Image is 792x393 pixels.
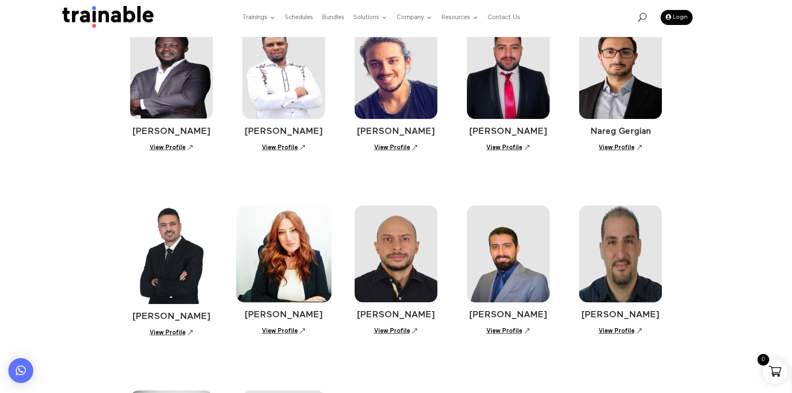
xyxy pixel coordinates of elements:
span: [PERSON_NAME] [357,127,435,136]
a: Schedules [285,1,313,34]
a: Contact Us [488,1,520,34]
a: View Profile [145,140,198,155]
span: 0 [757,354,769,366]
a: View Profile [370,140,422,155]
img: Precious duru [242,22,326,119]
a: View Profile [594,324,647,338]
span: [PERSON_NAME] [357,310,435,319]
img: Narek Gergian [579,22,662,119]
a: View Profile [145,326,198,340]
a: View Profile [482,324,535,338]
img: Popoola Ololade [130,22,213,119]
img: Manuel Vartanian [579,205,662,302]
a: View Profile [257,324,310,338]
span: [PERSON_NAME] [244,127,323,136]
a: Trainings [242,1,276,34]
span: [PERSON_NAME] [581,310,660,319]
a: Solutions [353,1,387,34]
a: Login [661,10,693,25]
img: Ramzi Aynati [355,205,438,302]
img: Michel Asmar [355,22,438,119]
span: [PERSON_NAME] [469,127,548,136]
span: [PERSON_NAME] [469,310,548,319]
a: Resources [442,1,479,34]
span: [PERSON_NAME] [132,127,211,136]
img: Mohamad Saad [467,22,550,119]
img: Ayman Shaalan [138,205,205,304]
a: Company [397,1,432,34]
img: Suzanne Tannoury [236,205,332,302]
span: U [638,13,646,21]
span: [PERSON_NAME] [244,310,323,319]
a: View Profile [482,140,535,155]
span: Nareg Gergian [590,127,651,136]
a: View Profile [370,324,422,338]
a: View Profile [257,140,310,155]
a: View Profile [594,140,647,155]
span: [PERSON_NAME] [132,312,211,321]
img: Bilal Al Tarazy [467,205,550,302]
a: Bundles [322,1,344,34]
